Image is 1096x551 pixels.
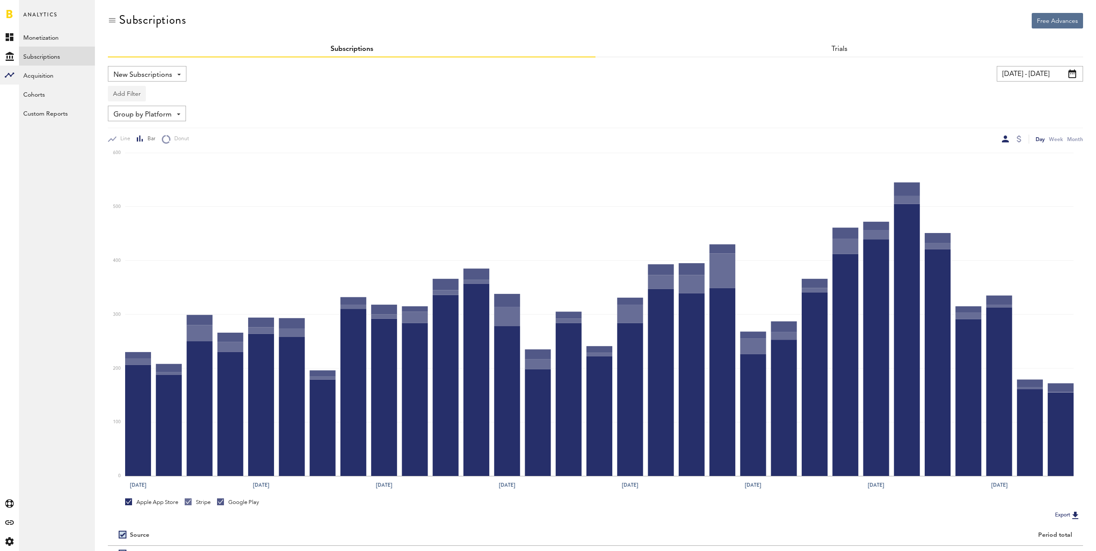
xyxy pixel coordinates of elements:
[185,498,211,506] div: Stripe
[19,85,95,104] a: Cohorts
[113,68,172,82] span: New Subscriptions
[170,135,189,143] span: Donut
[125,498,178,506] div: Apple App Store
[19,104,95,123] a: Custom Reports
[119,13,186,27] div: Subscriptions
[117,135,130,143] span: Line
[217,498,259,506] div: Google Play
[108,86,146,101] button: Add Filter
[331,46,373,53] a: Subscriptions
[499,481,516,489] text: [DATE]
[113,366,121,371] text: 200
[113,312,121,317] text: 300
[118,474,121,479] text: 0
[19,66,95,85] a: Acquisition
[113,151,121,155] text: 600
[253,481,269,489] text: [DATE]
[19,28,95,47] a: Monetization
[1032,13,1083,28] button: Free Advances
[130,481,146,489] text: [DATE]
[113,107,172,122] span: Group by Platform
[1070,510,1080,520] img: Export
[113,420,121,425] text: 100
[991,481,1008,489] text: [DATE]
[113,258,121,263] text: 400
[606,532,1072,539] div: Period total
[18,6,49,14] span: Support
[1036,135,1045,144] div: Day
[376,481,392,489] text: [DATE]
[868,481,885,489] text: [DATE]
[1049,135,1063,144] div: Week
[23,9,57,28] span: Analytics
[831,46,847,53] a: Trials
[1067,135,1083,144] div: Month
[144,135,155,143] span: Bar
[19,47,95,66] a: Subscriptions
[622,481,639,489] text: [DATE]
[745,481,762,489] text: [DATE]
[130,532,149,539] div: Source
[1052,510,1083,521] button: Export
[113,205,121,209] text: 500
